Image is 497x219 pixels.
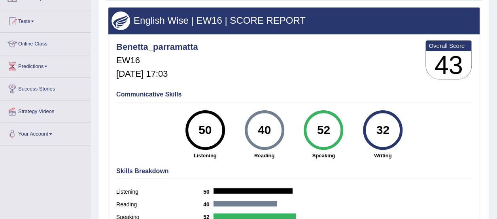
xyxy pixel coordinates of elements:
[116,188,203,196] label: Listening
[116,91,472,98] h4: Communicative Skills
[0,55,91,75] a: Predictions
[116,56,198,65] h5: EW16
[357,152,408,159] strong: Writing
[429,42,469,49] b: Overall Score
[0,33,91,53] a: Online Class
[116,200,203,209] label: Reading
[239,152,290,159] strong: Reading
[250,113,279,147] div: 40
[368,113,397,147] div: 32
[426,51,471,79] h3: 43
[0,123,91,143] a: Your Account
[298,152,349,159] strong: Speaking
[111,15,476,26] h3: English Wise | EW16 | SCORE REPORT
[203,201,214,208] b: 40
[0,100,91,120] a: Strategy Videos
[191,113,219,147] div: 50
[0,78,91,98] a: Success Stories
[116,42,198,52] h4: Benetta_parramatta
[111,11,130,30] img: wings.png
[180,152,231,159] strong: Listening
[0,10,91,30] a: Tests
[116,168,472,175] h4: Skills Breakdown
[203,189,214,195] b: 50
[116,69,198,79] h5: [DATE] 17:03
[309,113,338,147] div: 52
